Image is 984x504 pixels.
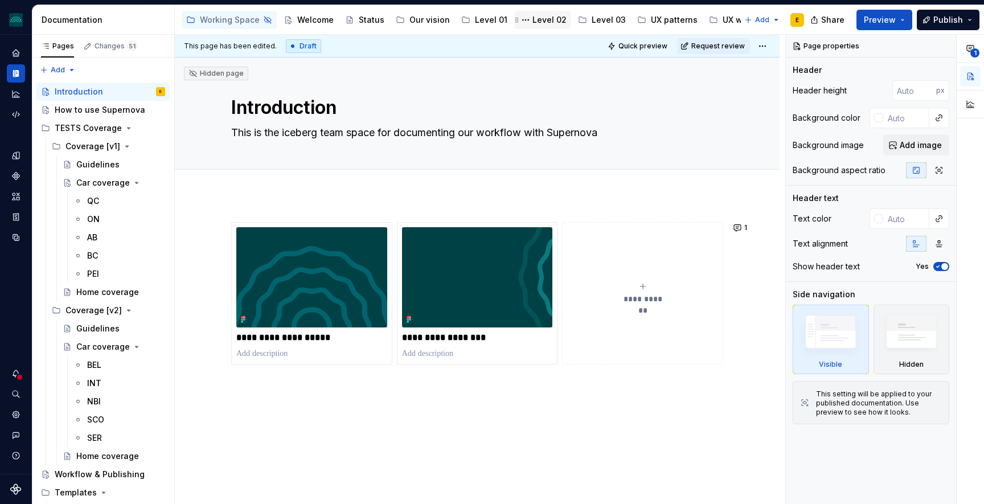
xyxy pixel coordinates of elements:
input: Auto [883,208,929,229]
div: Page tree [182,9,739,31]
a: Working Space [182,11,277,29]
a: Storybook stories [7,208,25,226]
div: Background image [793,140,864,151]
a: How to use Supernova [36,101,170,119]
span: Share [821,14,844,26]
div: Coverage [v1] [65,141,120,152]
input: Auto [883,108,929,128]
div: Templates [36,483,170,502]
span: 1 [970,48,979,58]
div: Hidden page [188,69,244,78]
a: Code automation [7,105,25,124]
div: Workflow & Publishing [55,469,145,480]
div: Contact support [7,426,25,444]
span: This page has been edited. [184,42,277,51]
div: TESTS Coverage [55,122,122,134]
div: Header text [793,192,839,204]
a: SCO [69,411,170,429]
button: Notifications [7,364,25,383]
button: Request review [677,38,750,54]
span: Add [755,15,769,24]
a: Home [7,44,25,62]
a: Level 03 [573,11,630,29]
div: Guidelines [76,323,120,334]
div: Text color [793,213,831,224]
div: Welcome [297,14,334,26]
input: Auto [892,80,936,101]
span: 1 [744,223,747,232]
a: Guidelines [58,319,170,338]
div: Level 03 [592,14,626,26]
div: Coverage [v2] [47,301,170,319]
button: Add [36,62,79,78]
div: SCO [87,414,104,425]
div: Hidden [874,305,950,374]
span: Quick preview [618,42,667,51]
div: Show header text [793,261,860,272]
div: Assets [7,187,25,206]
button: Search ⌘K [7,385,25,403]
span: Preview [864,14,896,26]
a: Guidelines [58,155,170,174]
button: Add [741,12,784,28]
a: Our vision [391,11,454,29]
div: PEI [87,268,99,280]
div: Hidden [899,360,924,369]
div: Level 01 [475,14,507,26]
a: Settings [7,405,25,424]
div: Pages [41,42,74,51]
a: Home coverage [58,447,170,465]
a: Design tokens [7,146,25,165]
button: 1 [730,220,752,236]
a: Analytics [7,85,25,103]
label: Yes [916,262,929,271]
button: Quick preview [604,38,673,54]
span: Add image [900,140,942,151]
span: Add [51,65,65,75]
img: 03b4f7eb-bda0-4be8-8f45-5dddae0af484.png [402,227,553,327]
div: Home coverage [76,450,139,462]
div: UX patterns [651,14,698,26]
a: Documentation [7,64,25,83]
div: Header height [793,85,847,96]
a: Level 02 [514,11,571,29]
div: Side navigation [793,289,855,300]
div: BEL [87,359,101,371]
div: How to use Supernova [55,104,145,116]
textarea: Introduction [229,94,721,121]
div: This setting will be applied to your published documentation. Use preview to see how it looks. [816,390,942,417]
div: Background aspect ratio [793,165,885,176]
div: ON [87,214,100,225]
div: Documentation [42,14,170,26]
div: Working Space [200,14,260,26]
a: Supernova Logo [10,483,22,495]
a: AB [69,228,170,247]
div: AB [87,232,97,243]
div: Background color [793,112,860,124]
span: 51 [127,42,137,51]
div: Level 02 [532,14,567,26]
div: QC [87,195,99,207]
div: Car coverage [76,177,130,189]
div: E [796,15,799,24]
div: Coverage [v1] [47,137,170,155]
a: QC [69,192,170,210]
a: Status [341,11,389,29]
div: UX writing [723,14,763,26]
div: Visible [793,305,869,374]
div: INT [87,378,101,389]
a: IntroductionE [36,83,170,101]
div: SER [87,432,102,444]
button: Add image [883,135,949,155]
div: Visible [819,360,842,369]
div: Changes [95,42,137,51]
a: Welcome [279,11,338,29]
